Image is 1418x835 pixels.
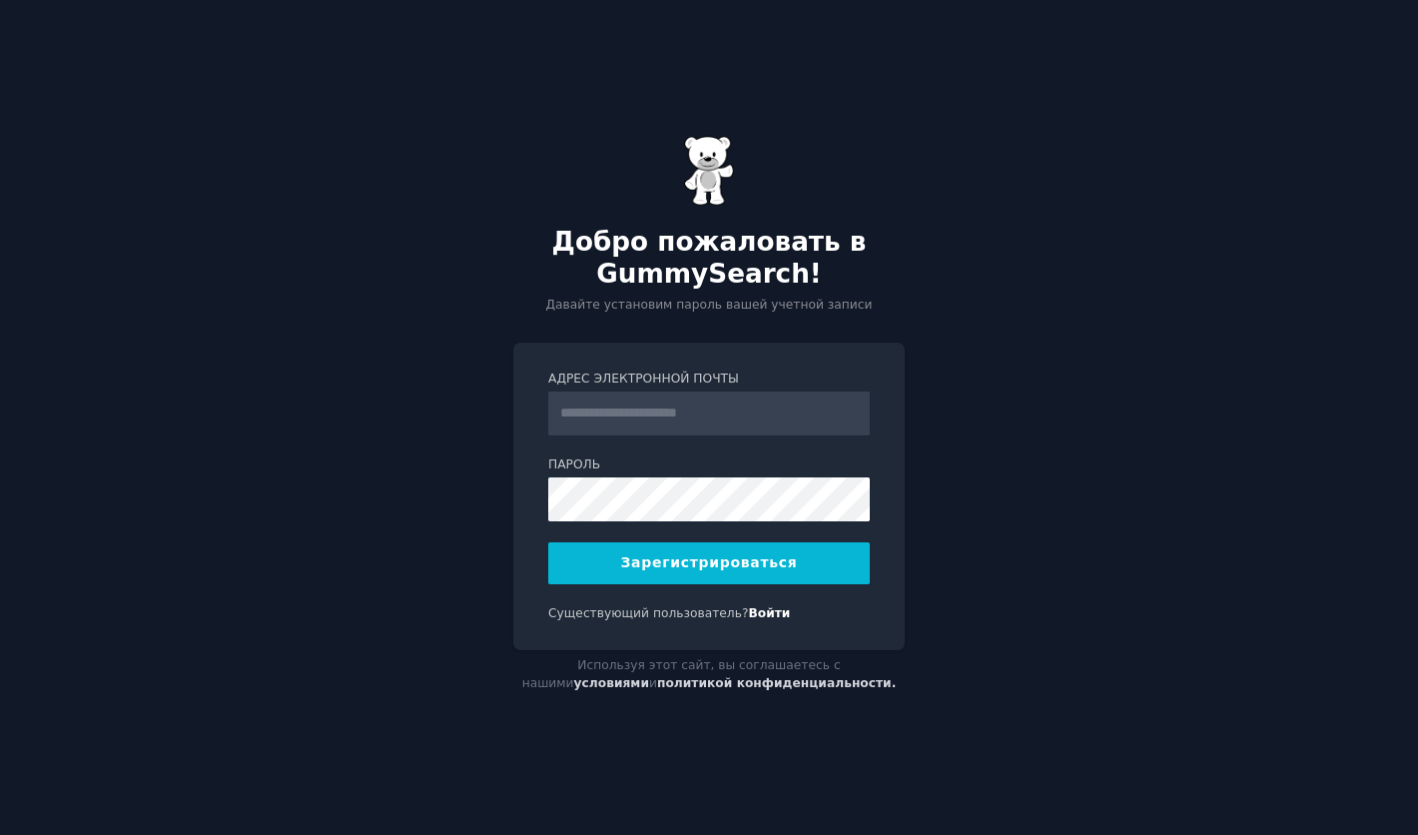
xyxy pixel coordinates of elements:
a: Войти [748,606,790,620]
a: условиями [574,676,649,690]
font: Зарегистрироваться [620,554,797,570]
font: Давайте установим пароль вашей учетной записи [545,298,872,312]
a: политикой конфиденциальности. [657,676,896,690]
font: Добро пожаловать в GummySearch! [552,227,867,289]
button: Зарегистрироваться [548,542,870,584]
font: Пароль [548,457,600,471]
font: Используя этот сайт, вы соглашаетесь с нашими [522,658,841,690]
font: Адрес электронной почты [548,372,739,386]
font: Существующий пользователь? [548,606,748,620]
font: и [649,676,657,690]
img: Мармеладный мишка [684,136,734,206]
